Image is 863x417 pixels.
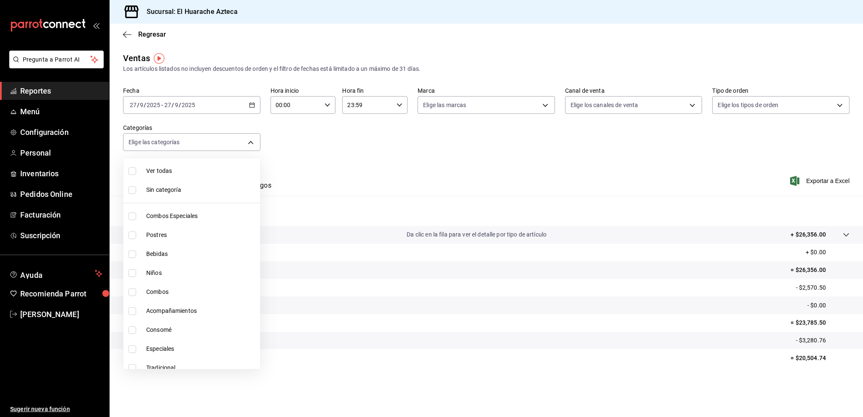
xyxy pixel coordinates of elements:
[146,269,257,277] span: Niños
[146,250,257,258] span: Bebidas
[146,326,257,334] span: Consomé
[146,186,257,194] span: Sin categoría
[146,167,257,175] span: Ver todas
[146,307,257,315] span: Acompañamientos
[146,363,257,372] span: Tradicional
[146,212,257,221] span: Combos Especiales
[146,288,257,296] span: Combos
[154,53,164,64] img: Tooltip marker
[146,231,257,239] span: Postres
[146,344,257,353] span: Especiales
